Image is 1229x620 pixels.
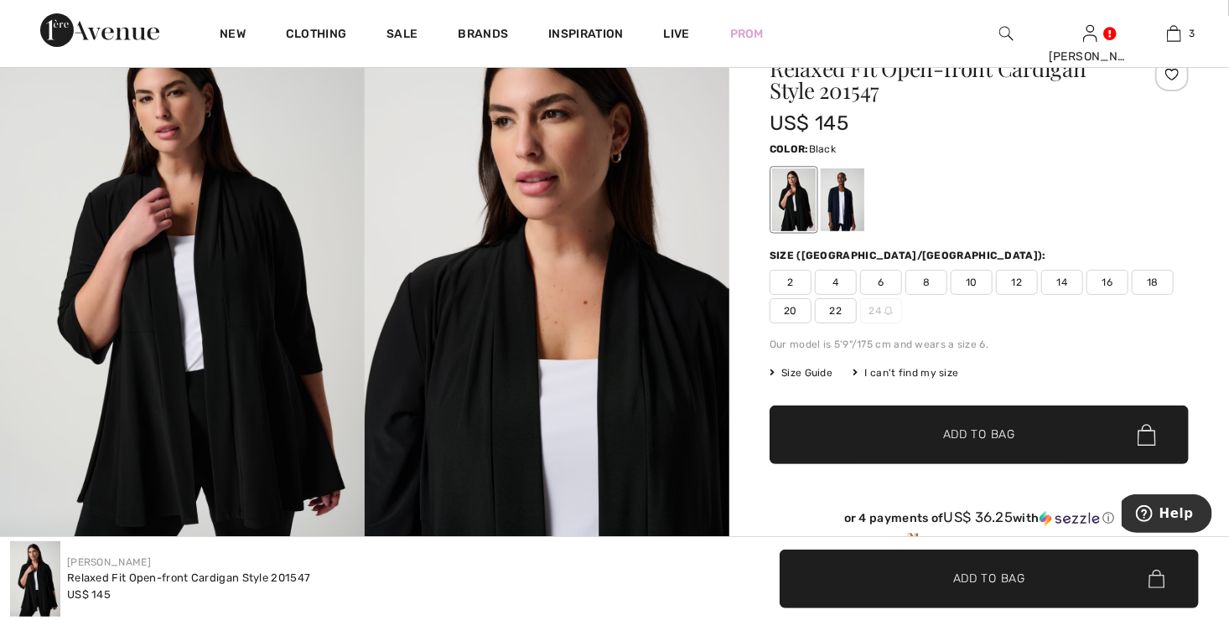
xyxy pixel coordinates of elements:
div: Size ([GEOGRAPHIC_DATA]/[GEOGRAPHIC_DATA]): [770,248,1050,263]
a: Clothing [286,27,346,44]
a: 3 [1133,23,1215,44]
span: 18 [1132,270,1174,295]
div: [PERSON_NAME] [1049,48,1131,65]
a: New [220,27,246,44]
a: Live [664,25,690,43]
a: [PERSON_NAME] [67,556,151,568]
iframe: Opens a widget where you can find more information [1122,494,1212,536]
a: Brands [459,27,509,44]
h1: Relaxed Fit Open-front Cardigan Style 201547 [770,58,1119,101]
img: My Bag [1167,23,1181,44]
a: Sign In [1083,25,1097,41]
span: 24 [860,298,902,323]
span: Inspiration [548,27,623,44]
div: or 4 payments ofUS$ 36.25withSezzle Click to learn more about Sezzle [770,509,1189,532]
div: Midnight Blue 40 [821,168,864,231]
span: 20 [770,298,812,323]
div: Black [772,168,816,231]
img: Bag.svg [1149,570,1164,588]
span: 12 [996,270,1038,295]
img: ring-m.svg [884,307,893,315]
span: 22 [815,298,857,323]
img: search the website [999,23,1014,44]
span: Add to Bag [953,570,1025,587]
div: Relaxed Fit Open-front Cardigan Style 201547 [67,570,310,586]
span: US$ 36.25 [944,509,1014,525]
span: Add to Bag [943,426,1015,444]
span: 2 [770,270,812,295]
span: Size Guide [770,365,832,380]
img: Relaxed Fit Open-Front Cardigan Style 201547. 2 [365,16,729,563]
span: 6 [860,270,902,295]
span: 4 [815,270,857,295]
img: Relaxed Fit Open-Front Cardigan Style 201547 [10,541,60,617]
span: US$ 145 [67,588,111,601]
span: Black [809,143,837,155]
span: 10 [951,270,993,295]
button: Add to Bag [770,406,1189,464]
span: US$ 145 [770,111,848,135]
img: Avenue Rewards [904,532,922,555]
img: My Info [1083,23,1097,44]
span: 16 [1086,270,1128,295]
span: Color: [770,143,809,155]
button: Add to Bag [780,550,1199,608]
img: 1ère Avenue [40,13,159,47]
div: I can't find my size [853,365,958,380]
span: 14 [1041,270,1083,295]
img: Bag.svg [1138,424,1156,446]
img: Sezzle [1040,511,1100,526]
a: Sale [386,27,417,44]
span: 8 [905,270,947,295]
a: Prom [730,25,764,43]
div: or 4 payments of with [770,509,1189,526]
div: Our model is 5'9"/175 cm and wears a size 6. [770,337,1189,352]
span: 3 [1190,26,1195,41]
